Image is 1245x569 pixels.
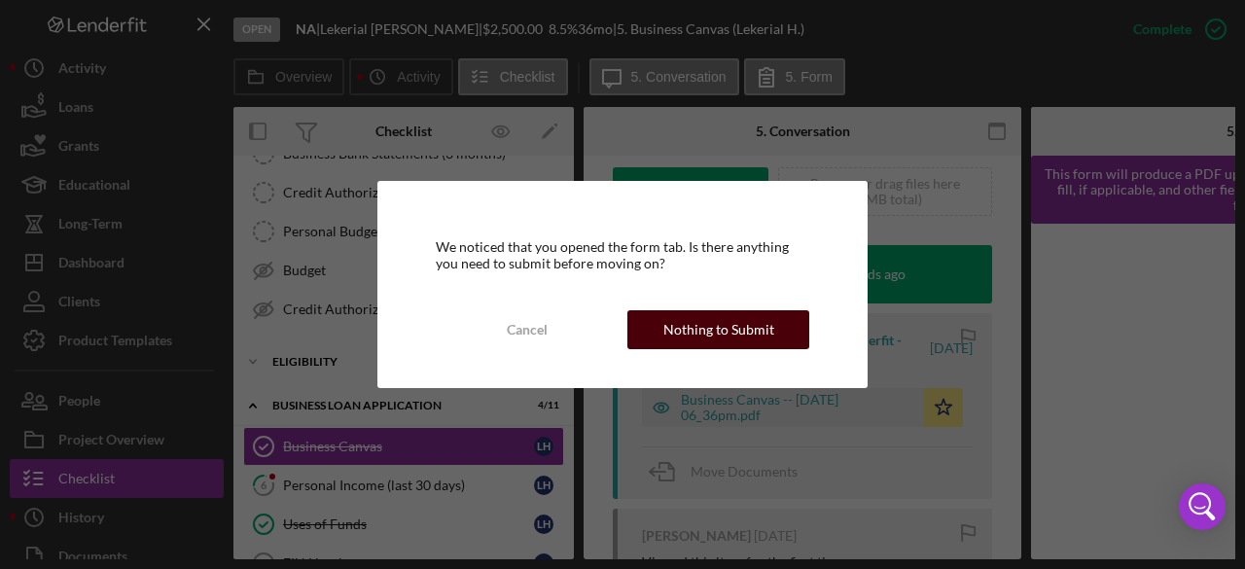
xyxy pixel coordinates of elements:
[663,310,774,349] div: Nothing to Submit
[627,310,809,349] button: Nothing to Submit
[436,239,809,270] div: We noticed that you opened the form tab. Is there anything you need to submit before moving on?
[507,310,548,349] div: Cancel
[436,310,618,349] button: Cancel
[1179,483,1226,530] div: Open Intercom Messenger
